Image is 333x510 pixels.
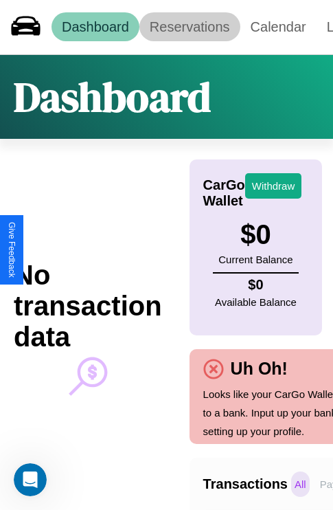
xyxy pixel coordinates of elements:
[291,472,310,497] p: All
[7,222,16,278] div: Give Feedback
[203,177,245,209] h4: CarGo Wallet
[218,250,292,269] p: Current Balance
[139,12,240,41] a: Reservations
[14,463,47,496] iframe: Intercom live chat
[215,293,297,311] p: Available Balance
[14,260,162,353] h2: No transaction data
[218,219,292,250] h3: $ 0
[245,173,302,199] button: Withdraw
[14,69,211,125] h1: Dashboard
[51,12,139,41] a: Dashboard
[224,359,295,379] h4: Uh Oh!
[215,277,297,293] h4: $ 0
[203,476,288,492] h4: Transactions
[240,12,317,41] a: Calendar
